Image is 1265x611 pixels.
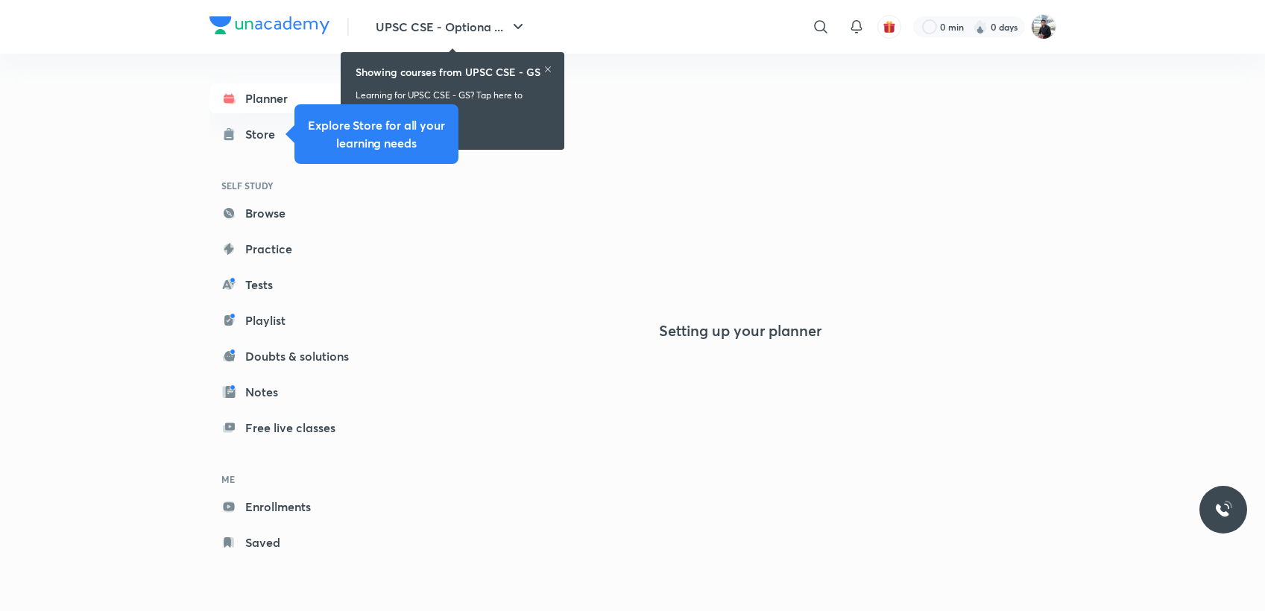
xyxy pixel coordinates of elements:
[659,322,821,340] h4: Setting up your planner
[245,125,284,143] div: Store
[356,89,549,115] p: Learning for UPSC CSE - GS? Tap here to switch goal
[209,341,382,371] a: Doubts & solutions
[356,64,540,80] h6: Showing courses from UPSC CSE - GS
[209,413,382,443] a: Free live classes
[209,270,382,300] a: Tests
[209,466,382,492] h6: ME
[209,16,329,38] a: Company Logo
[209,119,382,149] a: Store
[306,116,447,152] h5: Explore Store for all your learning needs
[973,19,988,34] img: streak
[1214,501,1232,519] img: ttu
[877,15,901,39] button: avatar
[883,20,896,34] img: avatar
[209,16,329,34] img: Company Logo
[209,198,382,228] a: Browse
[209,492,382,522] a: Enrollments
[209,528,382,557] a: Saved
[209,305,382,335] a: Playlist
[1031,14,1056,39] img: RS PM
[209,377,382,407] a: Notes
[209,173,382,198] h6: SELF STUDY
[367,12,536,42] button: UPSC CSE - Optiona ...
[209,234,382,264] a: Practice
[209,83,382,113] a: Planner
